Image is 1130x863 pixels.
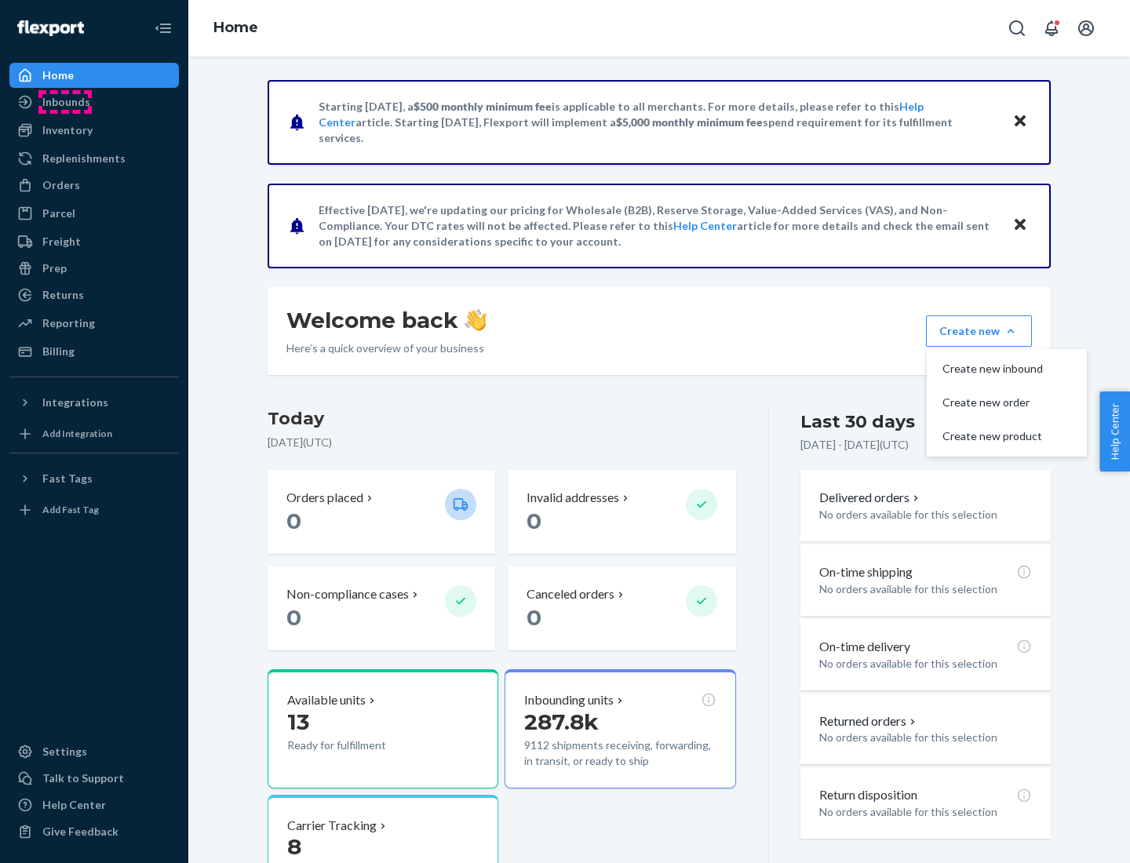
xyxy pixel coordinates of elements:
[9,819,179,844] button: Give Feedback
[286,585,409,603] p: Non-compliance cases
[9,146,179,171] a: Replenishments
[9,390,179,415] button: Integrations
[942,431,1043,442] span: Create new product
[1099,391,1130,472] button: Help Center
[819,507,1032,523] p: No orders available for this selection
[42,287,84,303] div: Returns
[213,19,258,36] a: Home
[268,406,736,431] h3: Today
[286,489,363,507] p: Orders placed
[527,585,614,603] p: Canceled orders
[287,833,301,860] span: 8
[42,503,99,516] div: Add Fast Tag
[819,712,919,730] button: Returned orders
[930,386,1084,420] button: Create new order
[268,566,495,650] button: Non-compliance cases 0
[42,67,74,83] div: Home
[201,5,271,51] ol: breadcrumbs
[42,151,126,166] div: Replenishments
[819,730,1032,745] p: No orders available for this selection
[1001,13,1033,44] button: Open Search Box
[42,315,95,331] div: Reporting
[42,797,106,813] div: Help Center
[942,363,1043,374] span: Create new inbound
[42,770,124,786] div: Talk to Support
[42,206,75,221] div: Parcel
[524,737,716,769] p: 9112 shipments receiving, forwarding, in transit, or ready to ship
[819,656,1032,672] p: No orders available for this selection
[9,201,179,226] a: Parcel
[508,470,735,554] button: Invalid addresses 0
[508,566,735,650] button: Canceled orders 0
[9,497,179,523] a: Add Fast Tag
[286,604,301,631] span: 0
[800,437,909,453] p: [DATE] - [DATE] ( UTC )
[148,13,179,44] button: Close Navigation
[268,435,736,450] p: [DATE] ( UTC )
[1070,13,1102,44] button: Open account menu
[930,420,1084,453] button: Create new product
[414,100,552,113] span: $500 monthly minimum fee
[819,563,913,581] p: On-time shipping
[527,604,541,631] span: 0
[42,234,81,249] div: Freight
[819,786,917,804] p: Return disposition
[9,63,179,88] a: Home
[9,282,179,308] a: Returns
[286,508,301,534] span: 0
[524,691,614,709] p: Inbounding units
[319,99,997,146] p: Starting [DATE], a is applicable to all merchants. For more details, please refer to this article...
[524,708,599,735] span: 287.8k
[800,410,915,434] div: Last 30 days
[42,395,108,410] div: Integrations
[268,669,498,788] button: Available units13Ready for fulfillment
[942,397,1043,408] span: Create new order
[287,737,432,753] p: Ready for fulfillment
[287,708,309,735] span: 13
[9,229,179,254] a: Freight
[616,115,763,129] span: $5,000 monthly minimum fee
[286,306,487,334] h1: Welcome back
[9,173,179,198] a: Orders
[819,581,1032,597] p: No orders available for this selection
[42,122,93,138] div: Inventory
[9,739,179,764] a: Settings
[287,691,366,709] p: Available units
[268,470,495,554] button: Orders placed 0
[286,340,487,356] p: Here’s a quick overview of your business
[319,202,997,249] p: Effective [DATE], we're updating our pricing for Wholesale (B2B), Reserve Storage, Value-Added Se...
[926,315,1032,347] button: Create newCreate new inboundCreate new orderCreate new product
[42,94,90,110] div: Inbounds
[42,824,118,839] div: Give Feedback
[9,792,179,817] a: Help Center
[9,311,179,336] a: Reporting
[1036,13,1067,44] button: Open notifications
[9,421,179,446] a: Add Integration
[527,489,619,507] p: Invalid addresses
[42,471,93,486] div: Fast Tags
[42,427,112,440] div: Add Integration
[287,817,377,835] p: Carrier Tracking
[9,118,179,143] a: Inventory
[1010,111,1030,133] button: Close
[42,177,80,193] div: Orders
[17,20,84,36] img: Flexport logo
[1010,214,1030,237] button: Close
[673,219,737,232] a: Help Center
[42,744,87,759] div: Settings
[819,638,910,656] p: On-time delivery
[505,669,735,788] button: Inbounding units287.8k9112 shipments receiving, forwarding, in transit, or ready to ship
[9,766,179,791] a: Talk to Support
[42,344,75,359] div: Billing
[819,804,1032,820] p: No orders available for this selection
[930,352,1084,386] button: Create new inbound
[42,260,67,276] div: Prep
[9,466,179,491] button: Fast Tags
[9,339,179,364] a: Billing
[9,89,179,115] a: Inbounds
[9,256,179,281] a: Prep
[819,489,922,507] button: Delivered orders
